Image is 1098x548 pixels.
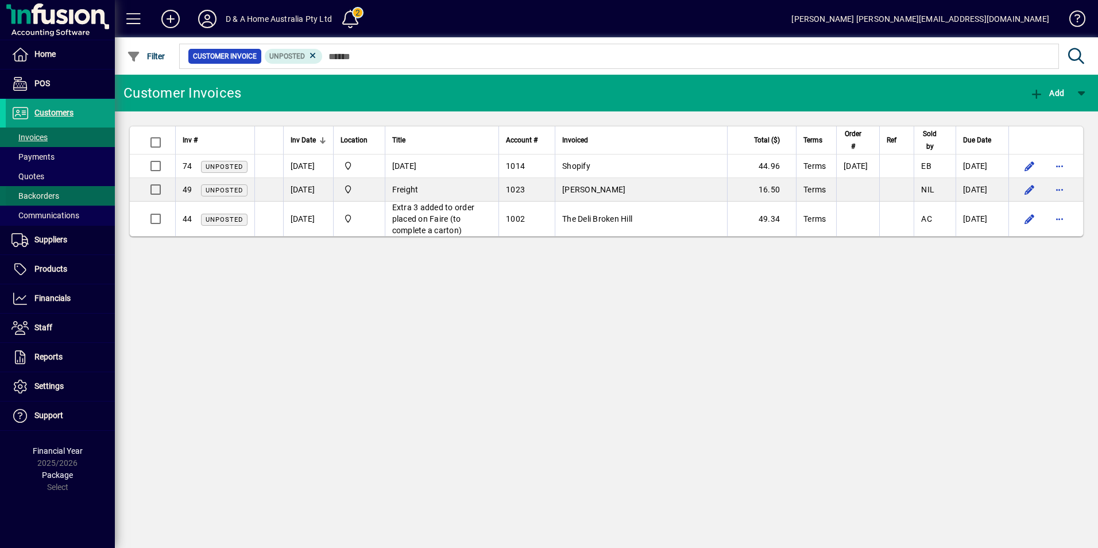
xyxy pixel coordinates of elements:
div: Due Date [963,134,1002,146]
a: Reports [6,343,115,372]
span: Unposted [269,52,305,60]
td: 49.34 [727,202,796,236]
span: Customers [34,108,74,117]
td: [DATE] [956,155,1008,178]
button: More options [1050,210,1069,228]
a: Suppliers [6,226,115,254]
span: D & A Home Australia Pty Ltd [341,183,378,196]
span: Filter [127,52,165,61]
span: Suppliers [34,235,67,244]
span: Quotes [11,172,44,181]
span: 74 [183,161,192,171]
span: [DATE] [844,161,868,171]
span: 1002 [506,214,525,223]
div: Total ($) [734,134,790,146]
span: Unposted [206,163,243,171]
a: Financials [6,284,115,313]
button: Profile [189,9,226,29]
span: Freight [392,185,419,194]
div: Customer Invoices [123,84,241,102]
div: Order # [844,128,872,153]
div: Ref [887,134,907,146]
td: 44.96 [727,155,796,178]
a: Payments [6,147,115,167]
span: Inv # [183,134,198,146]
span: AC [921,214,932,223]
span: Invoiced [562,134,588,146]
td: [DATE] [283,155,333,178]
span: Settings [34,381,64,391]
span: Extra 3 added to order placed on Faire (to complete a carton) [392,203,475,235]
span: Communications [11,211,79,220]
span: Unposted [206,216,243,223]
span: Support [34,411,63,420]
span: 49 [183,185,192,194]
span: Terms [803,214,826,223]
td: [DATE] [956,178,1008,202]
button: More options [1050,180,1069,199]
button: Add [1027,83,1067,103]
td: [DATE] [283,178,333,202]
span: Customer Invoice [193,51,257,62]
span: 44 [183,214,192,223]
span: Package [42,470,73,480]
span: Home [34,49,56,59]
td: [DATE] [956,202,1008,236]
div: [PERSON_NAME] [PERSON_NAME][EMAIL_ADDRESS][DOMAIN_NAME] [791,10,1049,28]
div: Sold by [921,128,949,153]
div: Title [392,134,492,146]
a: Backorders [6,186,115,206]
mat-chip: Customer Invoice Status: Unposted [265,49,323,64]
a: Knowledge Base [1061,2,1084,40]
td: [DATE] [283,202,333,236]
div: Location [341,134,378,146]
span: Title [392,134,405,146]
span: Ref [887,134,896,146]
span: Staff [34,323,52,332]
span: The Deli Broken Hill [562,214,632,223]
span: Backorders [11,191,59,200]
span: Total ($) [754,134,780,146]
span: Location [341,134,368,146]
div: D & A Home Australia Pty Ltd [226,10,332,28]
button: Edit [1020,157,1039,175]
span: Account # [506,134,538,146]
a: Invoices [6,128,115,147]
span: Add [1030,88,1064,98]
span: Terms [803,134,822,146]
a: Settings [6,372,115,401]
td: 16.50 [727,178,796,202]
button: Edit [1020,180,1039,199]
a: Staff [6,314,115,342]
button: Add [152,9,189,29]
span: Unposted [206,187,243,194]
span: Terms [803,161,826,171]
button: Edit [1020,210,1039,228]
span: D & A Home Australia Pty Ltd [341,160,378,172]
span: Payments [11,152,55,161]
div: Invoiced [562,134,720,146]
span: NIL [921,185,934,194]
a: Support [6,402,115,430]
span: EB [921,161,931,171]
span: Invoices [11,133,48,142]
div: Inv Date [291,134,326,146]
span: Sold by [921,128,938,153]
a: Home [6,40,115,69]
button: More options [1050,157,1069,175]
span: [DATE] [392,161,417,171]
span: Terms [803,185,826,194]
a: POS [6,70,115,98]
span: [PERSON_NAME] [562,185,625,194]
span: Financials [34,294,71,303]
span: Financial Year [33,446,83,456]
span: Due Date [963,134,991,146]
a: Quotes [6,167,115,186]
span: Products [34,264,67,273]
span: Shopify [562,161,590,171]
span: POS [34,79,50,88]
button: Filter [124,46,168,67]
span: Reports [34,352,63,361]
a: Products [6,255,115,284]
span: Order # [844,128,862,153]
